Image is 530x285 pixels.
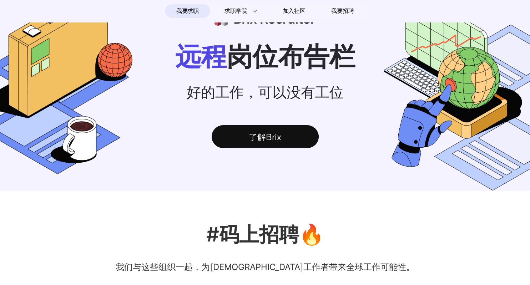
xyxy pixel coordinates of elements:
[224,7,247,15] span: 求职学院
[212,125,319,148] div: 了解Brix
[175,41,227,72] span: 远程
[283,5,306,17] span: 加入社区
[331,7,354,15] span: 我要招聘
[176,5,199,17] span: 我要求职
